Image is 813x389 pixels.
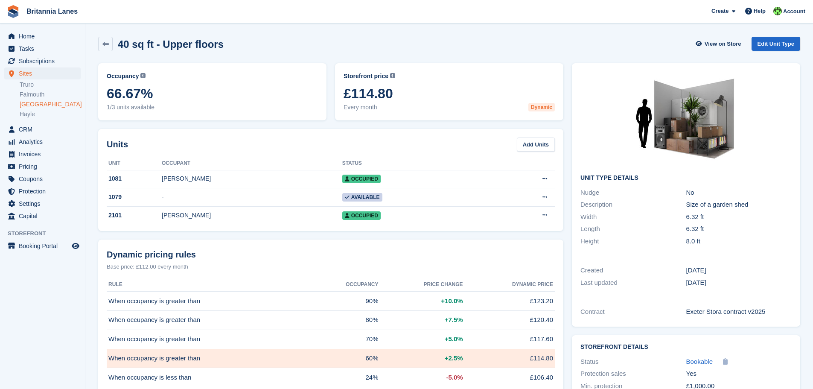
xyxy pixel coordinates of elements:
div: Description [580,200,686,210]
a: Falmouth [20,91,81,99]
div: Dynamic [528,103,555,111]
img: icon-info-grey-7440780725fd019a000dd9b08b2336e03edf1995a4989e88bcd33f0948082b44.svg [390,73,395,78]
span: Every month [344,103,555,112]
span: Occupancy [107,72,139,81]
span: Capital [19,210,70,222]
div: 6.32 ft [686,224,792,234]
th: Status [342,157,490,170]
span: +5.0% [445,334,463,344]
a: View on Store [695,37,745,51]
div: 6.32 ft [686,212,792,222]
span: -5.0% [446,373,463,383]
div: [DATE] [686,266,792,275]
a: Preview store [70,241,81,251]
span: Storefront price [344,72,388,81]
div: [PERSON_NAME] [162,211,342,220]
span: Occupied [342,175,381,183]
span: 70% [365,334,378,344]
span: Tasks [19,43,70,55]
span: Subscriptions [19,55,70,67]
div: Exeter Stora contract v2025 [686,307,792,317]
span: Occupied [342,211,381,220]
span: Invoices [19,148,70,160]
div: 8.0 ft [686,237,792,246]
div: 1079 [107,193,162,202]
a: menu [4,148,81,160]
h2: Units [107,138,128,151]
span: £123.20 [530,296,553,306]
span: £114.80 [344,86,555,101]
a: menu [4,55,81,67]
div: Contract [580,307,686,317]
div: No [686,188,792,198]
span: Home [19,30,70,42]
a: menu [4,161,81,173]
th: Occupant [162,157,342,170]
th: Rule [107,278,308,292]
a: menu [4,43,81,55]
div: Created [580,266,686,275]
td: When occupancy is greater than [107,310,308,330]
img: 40-sqft-unit.jpg [622,72,750,168]
div: Size of a garden shed [686,200,792,210]
div: Yes [686,369,792,379]
span: Bookable [686,358,713,365]
div: Dynamic pricing rules [107,248,555,261]
span: Account [783,7,805,16]
span: Storefront [8,229,85,238]
div: Protection sales [580,369,686,379]
span: +7.5% [445,315,463,325]
div: Width [580,212,686,222]
span: £120.40 [530,315,553,325]
a: menu [4,67,81,79]
h2: Storefront Details [580,344,792,351]
span: 60% [365,354,378,363]
div: Base price: £112.00 every month [107,263,555,271]
td: When occupancy is less than [107,368,308,387]
span: £117.60 [530,334,553,344]
div: Height [580,237,686,246]
a: Hayle [20,110,81,118]
a: Truro [20,81,81,89]
span: Pricing [19,161,70,173]
a: Edit Unit Type [752,37,800,51]
div: Length [580,224,686,234]
span: View on Store [705,40,741,48]
span: 90% [365,296,378,306]
td: When occupancy is greater than [107,292,308,311]
span: 24% [365,373,378,383]
div: Status [580,357,686,367]
h2: 40 sq ft - Upper floors [118,38,224,50]
span: 80% [365,315,378,325]
a: Bookable [686,357,713,367]
div: [DATE] [686,278,792,288]
span: Help [754,7,766,15]
div: [PERSON_NAME] [162,174,342,183]
span: Analytics [19,136,70,148]
a: menu [4,198,81,210]
th: Unit [107,157,162,170]
span: 1/3 units available [107,103,318,112]
a: menu [4,123,81,135]
td: - [162,188,342,207]
span: +2.5% [445,354,463,363]
span: Settings [19,198,70,210]
a: menu [4,185,81,197]
a: menu [4,30,81,42]
span: 66.67% [107,86,318,101]
div: 1081 [107,174,162,183]
span: Protection [19,185,70,197]
img: icon-info-grey-7440780725fd019a000dd9b08b2336e03edf1995a4989e88bcd33f0948082b44.svg [140,73,146,78]
span: CRM [19,123,70,135]
span: +10.0% [441,296,463,306]
a: Britannia Lanes [23,4,81,18]
a: menu [4,136,81,148]
a: [GEOGRAPHIC_DATA] [20,100,81,108]
h2: Unit Type details [580,175,792,181]
div: 2101 [107,211,162,220]
img: Robert Parr [773,7,782,15]
span: £106.40 [530,373,553,383]
a: menu [4,240,81,252]
span: Coupons [19,173,70,185]
a: Add Units [517,137,555,152]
